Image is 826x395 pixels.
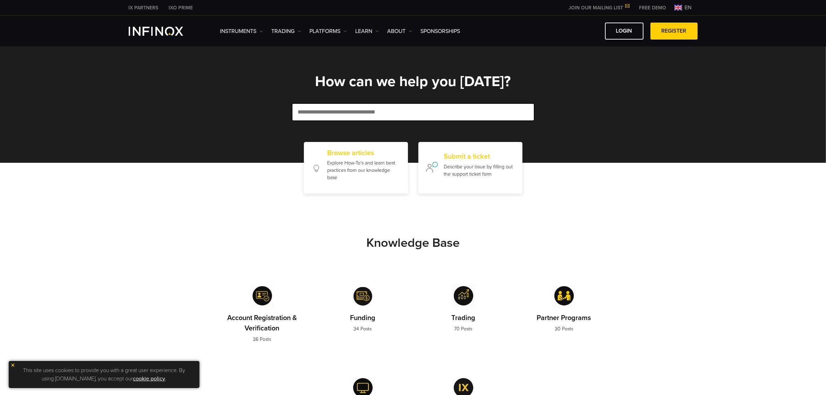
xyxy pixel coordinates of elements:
[129,27,199,36] a: INFINOX Logo
[222,336,302,343] p: 36 Posts
[304,142,408,194] a: Browse articles
[451,325,475,333] p: 70 Posts
[451,313,475,323] p: Trading
[10,363,15,368] img: yellow close icon
[250,284,274,309] img: Account Registration & Verification
[327,159,401,181] p: Explore How-To's and learn best practices from our knowledge base
[552,284,576,309] img: Partner Programs
[418,142,522,194] a: Submit a ticket
[327,149,401,157] h2: Browse articles
[356,27,379,35] a: Learn
[164,4,198,11] a: INFINOX
[350,325,375,333] p: 34 Posts
[519,276,609,357] a: Partner Programs Partner Programs 30 Posts
[634,4,672,11] a: INFINOX MENU
[318,276,408,357] a: Funding Funding 34 Posts
[212,74,614,89] h1: How can we help you [DATE]?
[537,325,591,333] p: 30 Posts
[418,276,509,357] a: Trading Trading 70 Posts
[351,284,375,309] img: Funding
[310,27,347,35] a: PLATFORMS
[421,27,460,35] a: SPONSORSHIPS
[451,284,476,309] img: Trading
[388,27,412,35] a: ABOUT
[217,276,307,357] a: Account Registration & Verification Account Registration & Verification 36 Posts
[650,23,698,40] a: REGISTER
[564,5,634,11] a: JOIN OUR MAILING LIST
[444,163,515,178] p: Describe your issue by filling out the support ticket form
[124,4,164,11] a: INFINOX
[220,27,263,35] a: Instruments
[350,313,375,323] p: Funding
[133,375,165,382] a: cookie policy
[272,27,301,35] a: TRADING
[444,152,515,161] h2: Submit a ticket
[12,364,196,385] p: This site uses cookies to provide you with a great user experience. By using [DOMAIN_NAME], you a...
[537,313,591,323] p: Partner Programs
[605,23,644,40] a: LOGIN
[222,313,302,334] p: Account Registration & Verification
[366,235,460,250] strong: Knowledge Base
[682,3,695,12] span: en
